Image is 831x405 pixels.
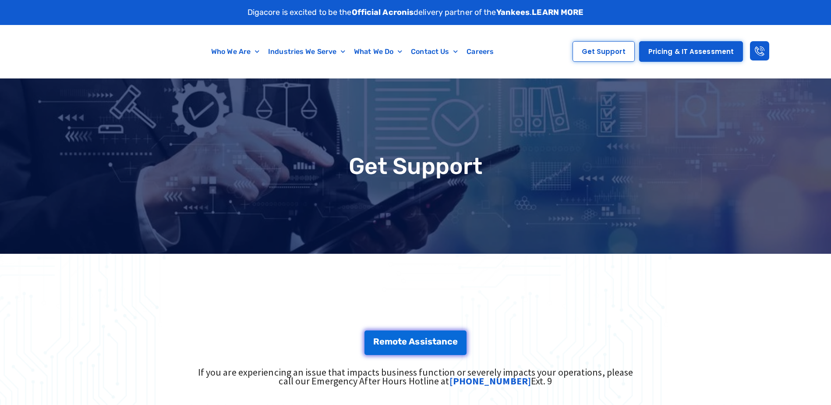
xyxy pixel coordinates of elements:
[425,337,428,346] span: i
[402,337,407,346] span: e
[648,48,734,55] span: Pricing & IT Assessment
[350,42,407,62] a: What We Do
[415,337,420,346] span: s
[407,42,462,62] a: Contact Us
[409,337,415,346] span: A
[248,7,584,18] p: Digacore is excited to be the delivery partner of the .
[462,42,498,62] a: Careers
[17,29,121,74] img: Digacore logo 1
[264,42,350,62] a: Industries We Serve
[398,337,402,346] span: t
[393,337,398,346] span: o
[352,7,414,17] strong: Official Acronis
[532,7,583,17] a: LEARN MORE
[573,41,635,62] a: Get Support
[582,48,626,55] span: Get Support
[373,337,379,346] span: R
[496,7,530,17] strong: Yankees
[207,42,264,62] a: Who We Are
[191,368,640,385] div: If you are experiencing an issue that impacts business function or severely impacts your operatio...
[432,337,436,346] span: t
[449,375,531,387] a: [PHONE_NUMBER]
[379,337,385,346] span: e
[453,337,458,346] span: e
[420,337,425,346] span: s
[364,330,467,355] a: Remote Assistance
[436,337,442,346] span: a
[639,41,743,62] a: Pricing & IT Assessment
[385,337,393,346] span: m
[442,337,447,346] span: n
[4,155,827,178] h1: Get Support
[428,337,432,346] span: s
[447,337,453,346] span: c
[163,42,541,62] nav: Menu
